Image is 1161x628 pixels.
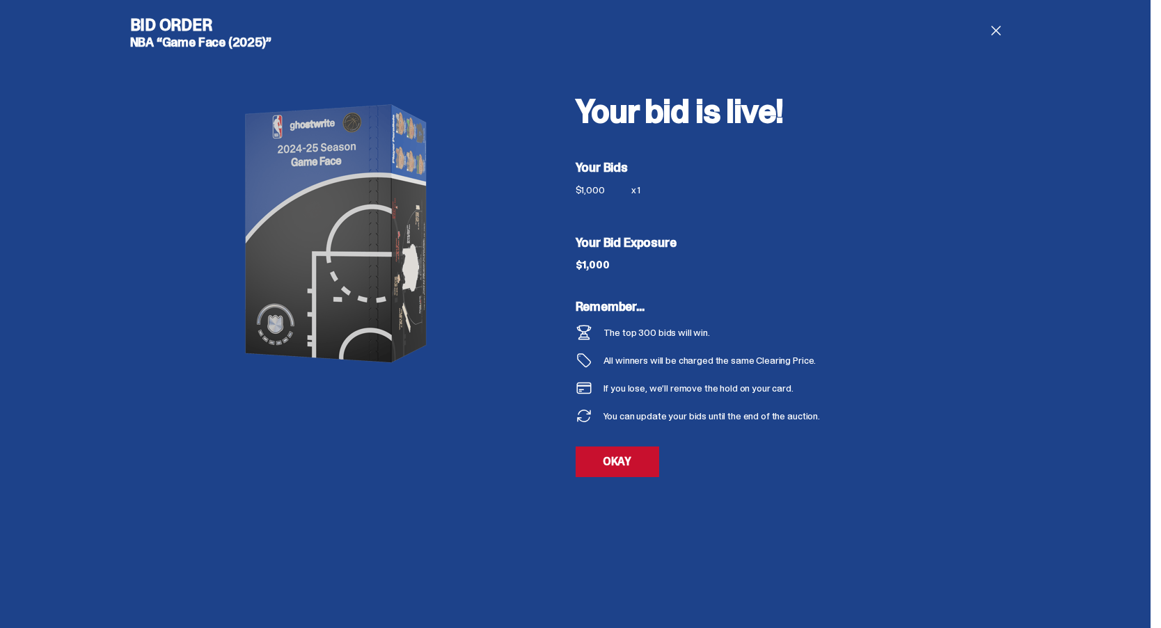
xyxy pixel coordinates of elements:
[130,17,548,33] h4: Bid Order
[603,355,932,365] div: All winners will be charged the same Clearing Price.
[603,383,793,393] div: If you lose, we’ll remove the hold on your card.
[576,95,1021,128] h2: Your bid is live!
[576,446,659,477] a: OKAY
[576,260,610,270] div: $1,000
[200,60,478,408] img: product image
[576,185,631,195] div: $1,000
[576,300,932,313] h5: Remember...
[576,236,1021,249] h5: Your Bid Exposure
[603,328,710,337] div: The top 300 bids will win.
[631,185,654,203] div: x 1
[603,411,820,421] div: You can update your bids until the end of the auction.
[576,161,1021,174] h5: Your Bids
[130,36,548,49] h5: NBA “Game Face (2025)”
